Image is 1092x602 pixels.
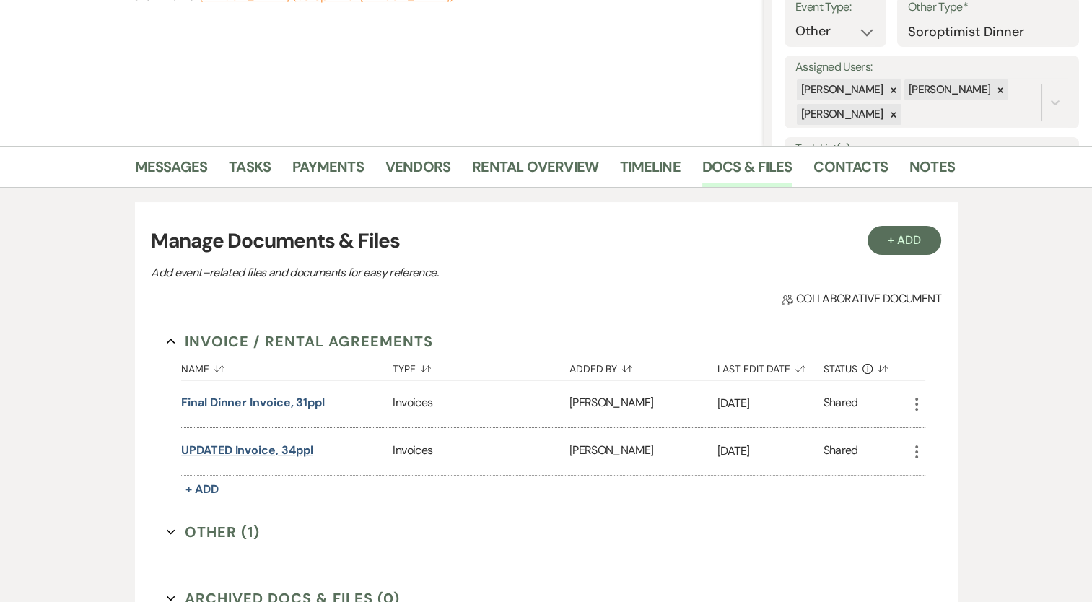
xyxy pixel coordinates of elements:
p: [DATE] [717,394,824,413]
button: Status [824,352,908,380]
a: Vendors [385,155,450,187]
div: Invoices [393,380,569,427]
a: Timeline [620,155,681,187]
span: Status [824,364,858,374]
button: Added By [569,352,717,380]
button: Final Dinner Invoice, 31ppl [181,394,325,411]
button: Invoice / Rental Agreements [167,331,433,352]
a: Rental Overview [472,155,598,187]
div: [PERSON_NAME] [569,380,717,427]
button: Name [181,352,393,380]
div: [PERSON_NAME] [797,104,886,125]
div: Shared [824,442,858,461]
a: Notes [909,155,955,187]
a: Docs & Files [702,155,792,187]
a: Contacts [813,155,888,187]
a: Payments [292,155,364,187]
button: + Add [181,479,223,500]
h3: Manage Documents & Files [151,226,940,256]
button: + Add [868,226,941,255]
span: + Add [185,481,219,497]
label: Assigned Users: [795,57,1068,78]
span: Collaborative document [782,290,940,307]
a: Tasks [229,155,271,187]
button: Last Edit Date [717,352,824,380]
button: Type [393,352,569,380]
label: Task List(s): [795,139,1068,160]
button: Other (1) [167,521,260,543]
div: Invoices [393,428,569,475]
div: [PERSON_NAME] [797,79,886,100]
button: UPDATED Invoice, 34ppl [181,442,313,459]
div: [PERSON_NAME] [569,428,717,475]
a: Messages [135,155,208,187]
div: [PERSON_NAME] [904,79,993,100]
div: Shared [824,394,858,414]
p: [DATE] [717,442,824,461]
p: Add event–related files and documents for easy reference. [151,263,656,282]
